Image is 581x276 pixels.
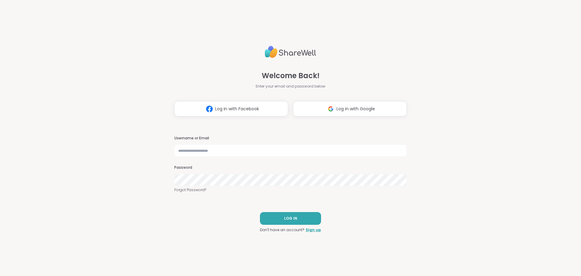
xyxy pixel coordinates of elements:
h3: Username or Email [174,136,407,141]
button: Log in with Google [293,101,407,116]
img: ShareWell Logomark [325,103,336,115]
span: Log in with Google [336,106,375,112]
img: ShareWell Logo [265,43,316,61]
span: LOG IN [284,216,297,221]
span: Enter your email and password below [256,84,325,89]
span: Don't have an account? [260,227,304,233]
a: Forgot Password? [174,187,407,193]
span: Welcome Back! [262,70,320,81]
span: Log in with Facebook [215,106,259,112]
img: ShareWell Logomark [204,103,215,115]
button: LOG IN [260,212,321,225]
h3: Password [174,165,407,170]
button: Log in with Facebook [174,101,288,116]
a: Sign up [306,227,321,233]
